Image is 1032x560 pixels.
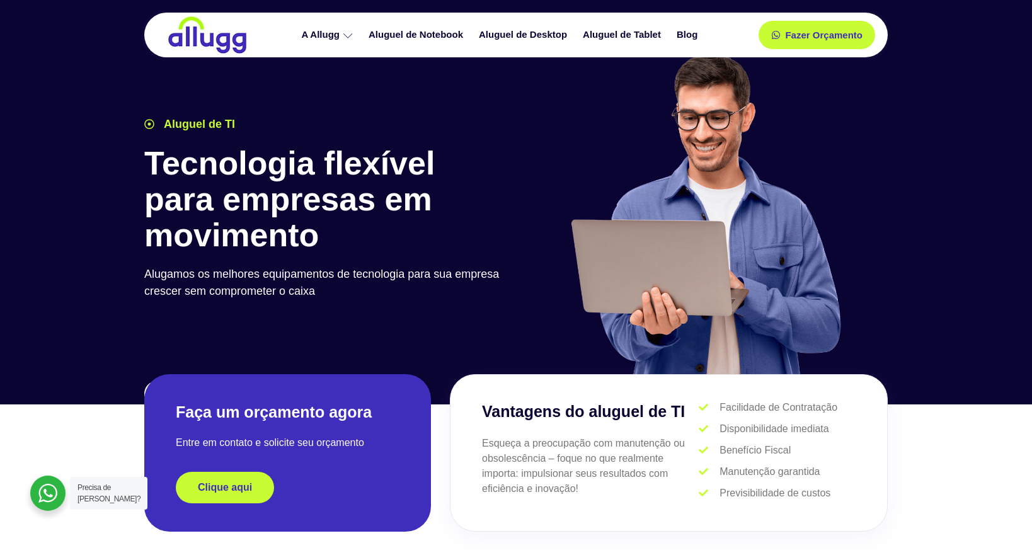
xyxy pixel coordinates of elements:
p: Alugamos os melhores equipamentos de tecnologia para sua empresa crescer sem comprometer o caixa [144,266,510,300]
a: Aluguel de Desktop [473,24,576,46]
img: aluguel de ti para startups [566,53,844,374]
a: A Allugg [295,24,362,46]
h1: Tecnologia flexível para empresas em movimento [144,146,510,254]
h2: Faça um orçamento agora [176,402,399,423]
a: Blog [670,24,707,46]
span: Facilidade de Contratação [716,400,837,415]
span: Benefício Fiscal [716,443,791,458]
a: Fazer Orçamento [759,21,875,49]
span: Precisa de [PERSON_NAME]? [77,483,140,503]
p: Entre em contato e solicite seu orçamento [176,435,399,450]
span: Manutenção garantida [716,464,820,479]
span: Previsibilidade de custos [716,486,830,501]
span: Disponibilidade imediata [716,421,828,437]
h3: Vantagens do aluguel de TI [482,400,699,424]
span: Fazer Orçamento [785,30,863,40]
a: Aluguel de Tablet [576,24,670,46]
span: Clique aqui [198,483,252,493]
p: Esqueça a preocupação com manutenção ou obsolescência – foque no que realmente importa: impulsion... [482,436,699,496]
span: Aluguel de TI [161,116,235,133]
a: Aluguel de Notebook [362,24,473,46]
a: Clique aqui [176,472,274,503]
img: locação de TI é Allugg [166,16,248,54]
